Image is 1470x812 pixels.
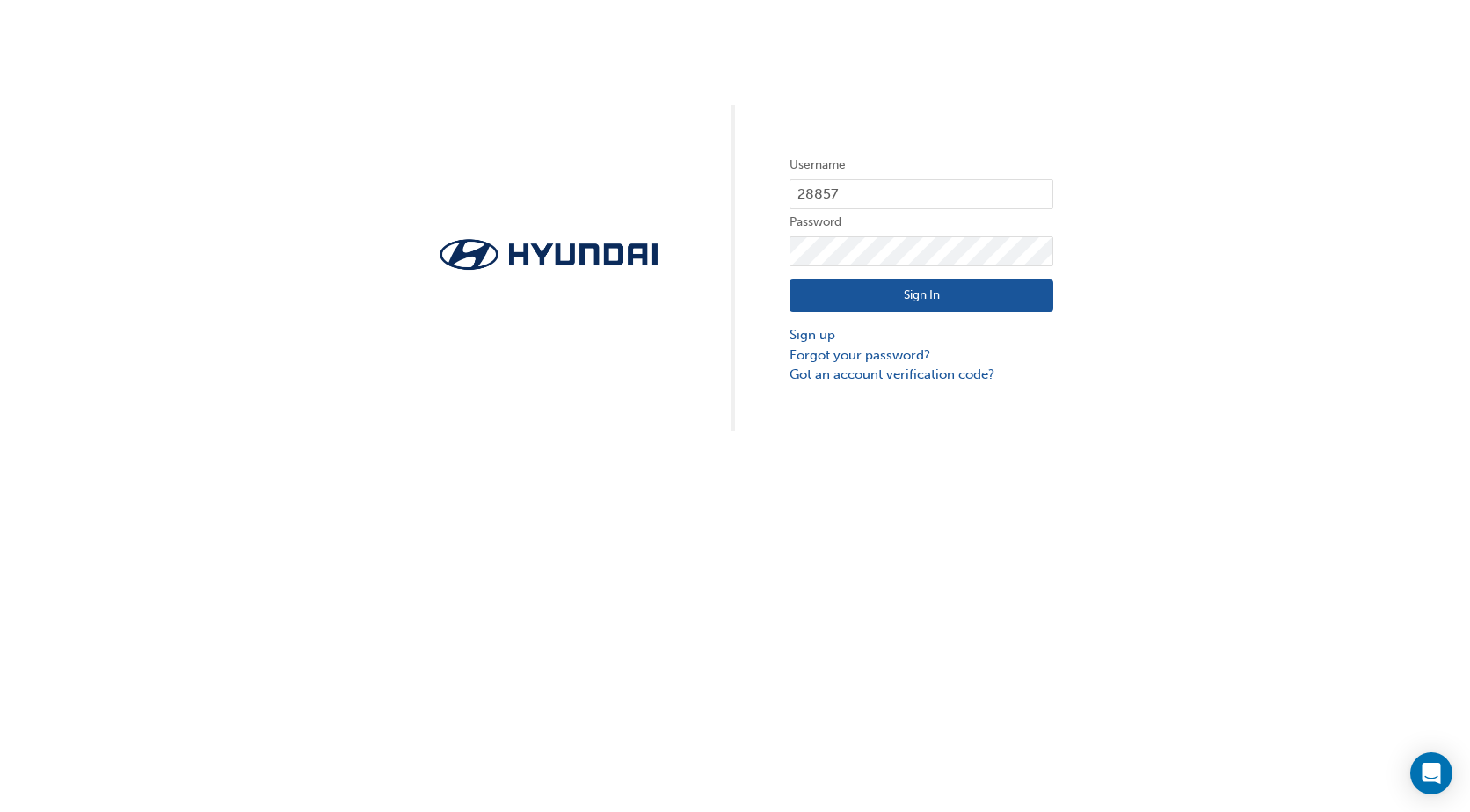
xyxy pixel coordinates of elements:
[790,365,1053,385] a: Got an account verification code?
[790,212,1053,233] label: Password
[790,179,1053,209] input: Username
[790,345,1053,366] a: Forgot your password?
[417,234,680,275] img: Trak
[790,155,1053,176] label: Username
[790,279,1053,313] button: Sign In
[1410,752,1452,794] div: Open Intercom Messenger
[790,325,1053,345] a: Sign up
